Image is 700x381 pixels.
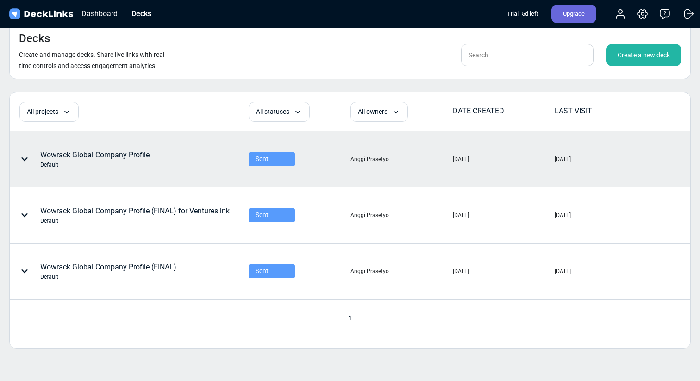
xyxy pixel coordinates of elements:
[606,44,681,66] div: Create a new deck
[350,155,389,163] div: Anggi Prasetyo
[7,7,75,21] img: DeckLinks
[256,266,269,276] span: Sent
[77,8,122,19] div: Dashboard
[19,32,50,45] h4: Decks
[249,102,310,122] div: All statuses
[453,267,469,275] div: [DATE]
[555,267,571,275] div: [DATE]
[40,206,230,225] div: Wowrack Global Company Profile (FINAL) for Ventureslink
[256,154,269,164] span: Sent
[555,155,571,163] div: [DATE]
[555,211,571,219] div: [DATE]
[40,150,150,169] div: Wowrack Global Company Profile
[551,5,596,23] div: Upgrade
[19,51,166,69] small: Create and manage decks. Share live links with real-time controls and access engagement analytics.
[350,102,408,122] div: All owners
[507,5,538,23] div: Trial - 5 d left
[350,267,389,275] div: Anggi Prasetyo
[453,155,469,163] div: [DATE]
[461,44,594,66] input: Search
[350,211,389,219] div: Anggi Prasetyo
[40,273,176,281] div: Default
[555,106,656,117] div: LAST VISIT
[19,102,79,122] div: All projects
[256,210,269,220] span: Sent
[40,161,150,169] div: Default
[127,8,156,19] div: Decks
[40,262,176,281] div: Wowrack Global Company Profile (FINAL)
[344,314,356,322] span: 1
[40,217,230,225] div: Default
[453,211,469,219] div: [DATE]
[453,106,554,117] div: DATE CREATED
